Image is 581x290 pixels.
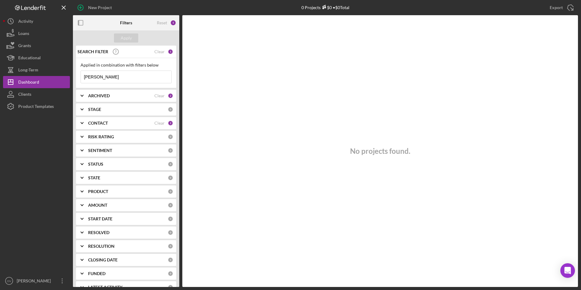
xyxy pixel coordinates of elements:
div: Clients [18,88,31,102]
b: AMOUNT [88,203,107,208]
b: CLOSING DATE [88,257,118,262]
b: CONTACT [88,121,108,126]
div: Reset [157,20,167,25]
div: Educational [18,52,41,65]
div: Applied in combination with filters below [81,63,172,67]
div: Clear [154,93,165,98]
button: Loans [3,27,70,40]
div: 0 [168,189,173,194]
div: 0 [168,175,173,181]
div: Clear [154,121,165,126]
div: 0 [168,107,173,112]
div: [PERSON_NAME] [15,275,55,288]
div: 0 Projects • $0 Total [301,5,349,10]
b: LATEST ACTIVITY [88,285,122,290]
b: Filters [120,20,132,25]
div: Activity [18,15,33,29]
div: Product Templates [18,100,54,114]
b: RESOLVED [88,230,109,235]
button: Product Templates [3,100,70,112]
div: 2 [168,120,173,126]
text: OV [7,279,11,283]
div: Open Intercom Messenger [560,263,575,278]
b: SEARCH FILTER [77,49,108,54]
div: 0 [168,202,173,208]
b: ARCHIVED [88,93,110,98]
div: 5 [170,20,176,26]
div: Clear [154,49,165,54]
b: RISK RATING [88,134,114,139]
button: Apply [114,33,138,43]
div: Loans [18,27,29,41]
b: SENTIMENT [88,148,112,153]
div: 0 [168,216,173,222]
button: Dashboard [3,76,70,88]
div: Grants [18,40,31,53]
button: Educational [3,52,70,64]
div: 0 [168,257,173,263]
div: Export [550,2,563,14]
div: 2 [168,93,173,98]
div: Apply [121,33,132,43]
div: 0 [168,134,173,140]
b: START DATE [88,216,112,221]
div: 0 [168,230,173,235]
b: STATE [88,175,100,180]
button: Clients [3,88,70,100]
div: $0 [321,5,332,10]
button: Export [544,2,578,14]
div: 0 [168,148,173,153]
button: Grants [3,40,70,52]
b: STAGE [88,107,101,112]
div: Dashboard [18,76,39,90]
button: New Project [73,2,118,14]
div: New Project [88,2,112,14]
div: 0 [168,285,173,290]
div: Long-Term [18,64,38,78]
div: 0 [168,243,173,249]
b: STATUS [88,162,103,167]
b: PRODUCT [88,189,108,194]
div: 1 [168,49,173,54]
button: OV[PERSON_NAME] [3,275,70,287]
h3: No projects found. [350,147,410,155]
b: RESOLUTION [88,244,115,249]
div: 0 [168,271,173,276]
div: 0 [168,161,173,167]
button: Activity [3,15,70,27]
b: FUNDED [88,271,105,276]
button: Long-Term [3,64,70,76]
